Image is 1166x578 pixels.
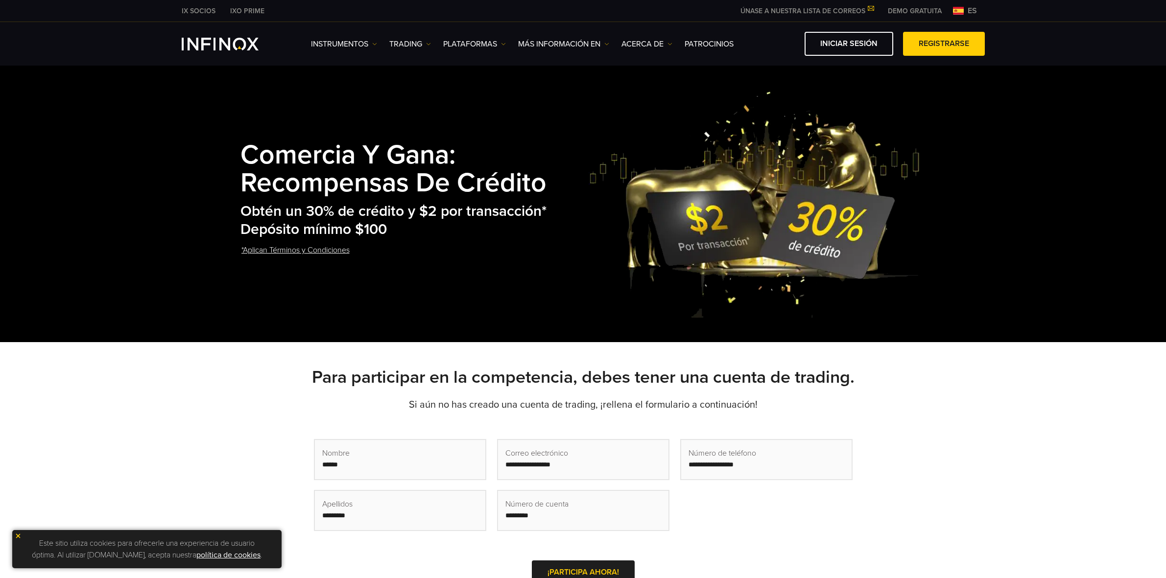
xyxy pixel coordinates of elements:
[518,38,609,50] a: Más información en
[15,532,22,539] img: yellow close icon
[621,38,672,50] a: ACERCA DE
[685,38,734,50] a: Patrocinios
[689,447,756,459] span: Número de teléfono
[443,38,506,50] a: PLATAFORMAS
[240,203,589,238] h2: Obtén un 30% de crédito y $2 por transacción* Depósito mínimo $100
[196,550,261,560] a: política de cookies
[240,238,351,262] a: *Aplican Términos y Condiciones
[805,32,893,56] a: Iniciar sesión
[240,398,926,412] p: Si aún no has creado una cuenta de trading, ¡rellena el formulario a continuación!
[903,32,985,56] a: Registrarse
[182,38,282,50] a: INFINOX Logo
[223,6,272,16] a: INFINOX
[17,535,277,563] p: Este sitio utiliza cookies para ofrecerle una experiencia de usuario óptima. Al utilizar [DOMAIN_...
[505,498,569,510] span: Número de cuenta
[964,5,981,17] span: es
[389,38,431,50] a: TRADING
[322,498,353,510] span: Apellidos
[311,38,377,50] a: Instrumentos
[174,6,223,16] a: INFINOX
[733,7,880,15] a: ÚNASE A NUESTRA LISTA DE CORREOS
[322,447,350,459] span: Nombre
[240,139,547,200] strong: Comercia y Gana: Recompensas de Crédito
[880,6,949,16] a: INFINOX MENU
[505,447,568,459] span: Correo electrónico
[312,367,855,388] strong: Para participar en la competencia, debes tener una cuenta de trading.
